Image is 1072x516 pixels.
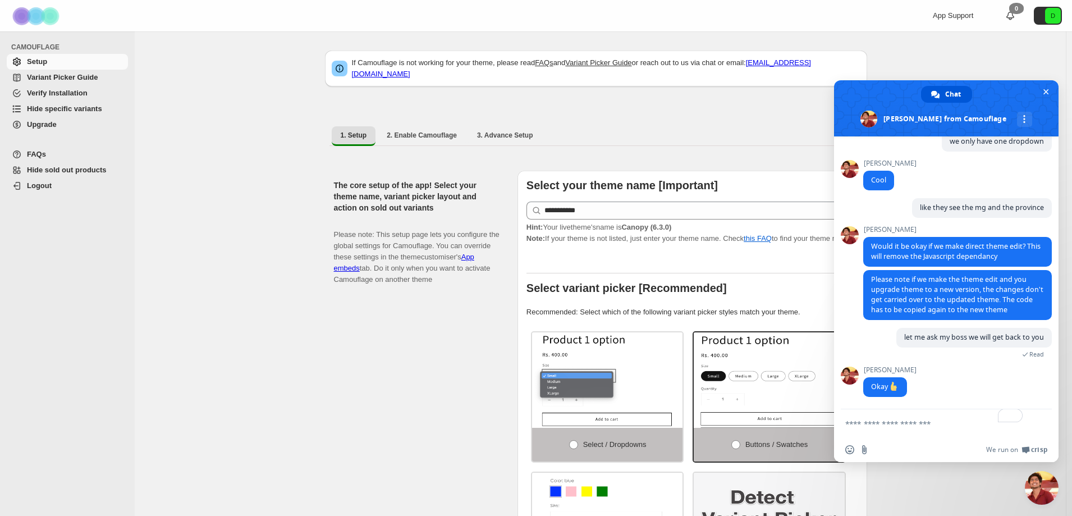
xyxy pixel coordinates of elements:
div: 0 [1009,3,1024,14]
a: Close chat [1025,471,1059,505]
text: D [1051,12,1055,19]
span: Buttons / Swatches [745,440,808,449]
strong: Hint: [526,223,543,231]
span: [PERSON_NAME] [863,226,1052,234]
a: FAQs [7,147,128,162]
span: FAQs [27,150,46,158]
span: like they see the mg and the province [920,203,1044,212]
span: Setup [27,57,47,66]
span: Insert an emoji [845,445,854,454]
span: [PERSON_NAME] [863,159,917,167]
p: If Camouflage is not working for your theme, please read and or reach out to us via chat or email: [352,57,860,80]
img: Select / Dropdowns [532,332,683,428]
span: Would it be okay if we make direct theme edit? This will remove the Javascript dependancy [871,241,1041,261]
span: Avatar with initials D [1045,8,1061,24]
a: We run onCrisp [986,445,1047,454]
button: Avatar with initials D [1034,7,1062,25]
span: Select / Dropdowns [583,440,647,449]
span: Send a file [860,445,869,454]
span: We run on [986,445,1018,454]
b: Select your theme name [Important] [526,179,718,191]
img: Buttons / Swatches [694,332,845,428]
span: let me ask my boss we will get back to you [904,332,1044,342]
span: Close chat [1040,86,1052,98]
span: Chat [945,86,961,103]
a: Setup [7,54,128,70]
h2: The core setup of the app! Select your theme name, variant picker layout and action on sold out v... [334,180,500,213]
a: Logout [7,178,128,194]
a: this FAQ [744,234,772,243]
span: Hide sold out products [27,166,107,174]
span: 2. Enable Camouflage [387,131,457,140]
span: 3. Advance Setup [477,131,533,140]
span: Your live theme's name is [526,223,672,231]
a: Hide sold out products [7,162,128,178]
span: Logout [27,181,52,190]
span: CAMOUFLAGE [11,43,129,52]
a: Upgrade [7,117,128,133]
a: Hide specific variants [7,101,128,117]
a: Verify Installation [7,85,128,101]
b: Select variant picker [Recommended] [526,282,727,294]
span: Hide specific variants [27,104,102,113]
img: Camouflage [9,1,65,31]
span: Okay [871,382,899,391]
span: 1. Setup [341,131,367,140]
strong: Canopy (6.3.0) [621,223,671,231]
a: FAQs [535,58,553,67]
span: Upgrade [27,120,57,129]
span: Variant Picker Guide [27,73,98,81]
p: Recommended: Select which of the following variant picker styles match your theme. [526,307,858,318]
p: If your theme is not listed, just enter your theme name. Check to find your theme name. [526,222,858,244]
a: Variant Picker Guide [7,70,128,85]
span: Read [1029,350,1044,358]
strong: Note: [526,234,545,243]
a: Variant Picker Guide [565,58,631,67]
p: Please note: This setup page lets you configure the global settings for Camouflage. You can overr... [334,218,500,285]
textarea: To enrich screen reader interactions, please activate Accessibility in Grammarly extension settings [845,409,1025,437]
span: Cool [871,175,886,185]
span: [PERSON_NAME] [863,366,917,374]
a: 0 [1005,10,1016,21]
span: we only have one dropdown [950,136,1044,146]
span: Crisp [1031,445,1047,454]
a: Chat [921,86,972,103]
span: Please note if we make the theme edit and you upgrade theme to a new version, the changes don't g... [871,275,1043,314]
span: App Support [933,11,973,20]
span: Verify Installation [27,89,88,97]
